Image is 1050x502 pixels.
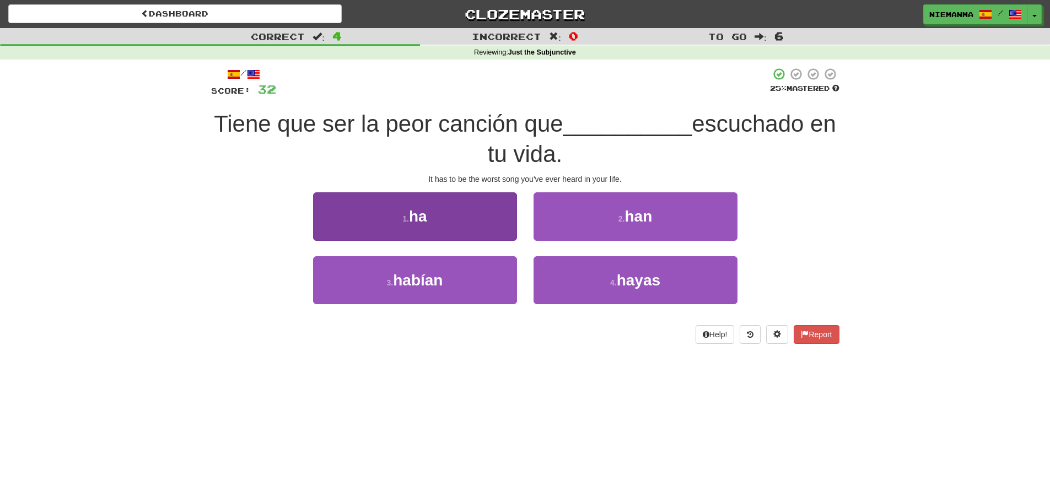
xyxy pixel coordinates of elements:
[534,256,737,304] button: 4.hayas
[214,111,563,137] span: Tiene que ser la peor canción que
[929,9,973,19] span: niemanma
[332,29,342,42] span: 4
[774,29,784,42] span: 6
[472,31,541,42] span: Incorrect
[998,9,1003,17] span: /
[770,84,787,93] span: 25 %
[549,32,561,41] span: :
[251,31,305,42] span: Correct
[610,278,617,287] small: 4 .
[8,4,342,23] a: Dashboard
[740,325,761,344] button: Round history (alt+y)
[488,111,836,167] span: escuchado en tu vida.
[313,192,517,240] button: 1.ha
[387,278,394,287] small: 3 .
[794,325,839,344] button: Report
[211,67,276,81] div: /
[563,111,692,137] span: __________
[770,84,839,94] div: Mastered
[755,32,767,41] span: :
[313,256,517,304] button: 3.habían
[402,214,409,223] small: 1 .
[624,208,652,225] span: han
[257,82,276,96] span: 32
[313,32,325,41] span: :
[508,48,576,56] strong: Just the Subjunctive
[211,86,251,95] span: Score:
[358,4,692,24] a: Clozemaster
[618,214,625,223] small: 2 .
[569,29,578,42] span: 0
[923,4,1028,24] a: niemanma /
[617,272,660,289] span: hayas
[708,31,747,42] span: To go
[409,208,427,225] span: ha
[696,325,735,344] button: Help!
[393,272,443,289] span: habían
[211,174,839,185] div: It has to be the worst song you've ever heard in your life.
[534,192,737,240] button: 2.han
